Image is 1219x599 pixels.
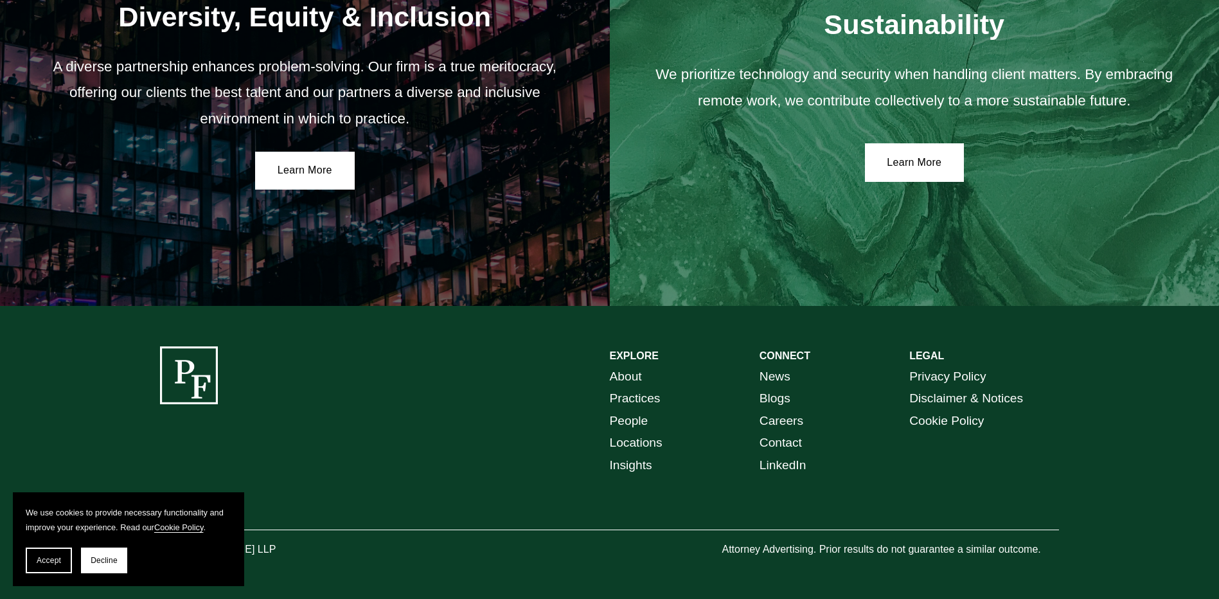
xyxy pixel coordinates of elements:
[610,454,652,477] a: Insights
[255,152,355,190] a: Learn More
[26,505,231,535] p: We use cookies to provide necessary functionality and improve your experience. Read our .
[760,410,803,433] a: Careers
[610,366,642,388] a: About
[610,350,659,361] strong: EXPLORE
[646,8,1182,41] h2: Sustainability
[760,388,790,410] a: Blogs
[610,432,663,454] a: Locations
[154,523,204,532] a: Cookie Policy
[865,143,965,182] a: Learn More
[610,410,648,433] a: People
[13,492,244,586] section: Cookie banner
[760,350,810,361] strong: CONNECT
[760,432,802,454] a: Contact
[91,556,118,565] span: Decline
[81,548,127,573] button: Decline
[909,410,984,433] a: Cookie Policy
[909,366,986,388] a: Privacy Policy
[909,388,1023,410] a: Disclaimer & Notices
[760,454,806,477] a: LinkedIn
[646,62,1182,114] p: We prioritize technology and security when handling client matters. By embracing remote work, we ...
[160,541,348,559] p: © [PERSON_NAME] LLP
[37,54,573,132] p: A diverse partnership enhances problem-solving. Our firm is a true meritocracy, offering our clie...
[37,556,61,565] span: Accept
[610,388,661,410] a: Practices
[760,366,790,388] a: News
[909,350,944,361] strong: LEGAL
[26,548,72,573] button: Accept
[722,541,1059,559] p: Attorney Advertising. Prior results do not guarantee a similar outcome.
